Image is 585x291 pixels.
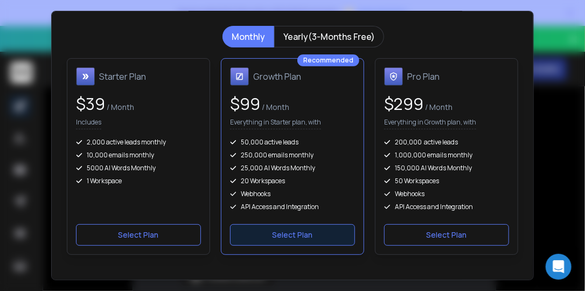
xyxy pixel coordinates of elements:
[384,190,509,198] div: Webhooks
[384,138,509,147] div: 200,000 active leads
[230,67,249,86] img: Growth Plan icon
[423,102,452,112] span: / Month
[384,177,509,185] div: 50 Workspaces
[76,164,201,172] div: 5000 AI Words Monthly
[99,70,146,83] h1: Starter Plan
[546,254,572,280] div: Open Intercom Messenger
[384,151,509,160] div: 1,000,000 emails monthly
[230,224,355,246] button: Select Plan
[76,118,101,129] p: Includes
[222,26,274,47] button: Monthly
[384,224,509,246] button: Select Plan
[230,190,355,198] div: Webhooks
[297,54,359,66] div: Recommended
[230,93,260,115] span: $ 99
[76,93,105,115] span: $ 39
[230,203,355,211] div: API Access and Integration
[230,118,321,129] p: Everything in Starter plan, with
[384,67,403,86] img: Pro Plan icon
[76,138,201,147] div: 2,000 active leads monthly
[274,26,384,47] button: Yearly(3-Months Free)
[384,203,509,211] div: API Access and Integration
[230,151,355,160] div: 250,000 emails monthly
[384,118,476,129] p: Everything in Growth plan, with
[230,177,355,185] div: 20 Workspaces
[76,224,201,246] button: Select Plan
[76,177,201,185] div: 1 Workspace
[230,164,355,172] div: 25,000 AI Words Monthly
[253,70,301,83] h1: Growth Plan
[76,67,95,86] img: Starter Plan icon
[384,93,423,115] span: $ 299
[260,102,289,112] span: / Month
[384,164,509,172] div: 150,000 AI Words Monthly
[230,138,355,147] div: 50,000 active leads
[407,70,440,83] h1: Pro Plan
[76,151,201,160] div: 10,000 emails monthly
[105,102,134,112] span: / Month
